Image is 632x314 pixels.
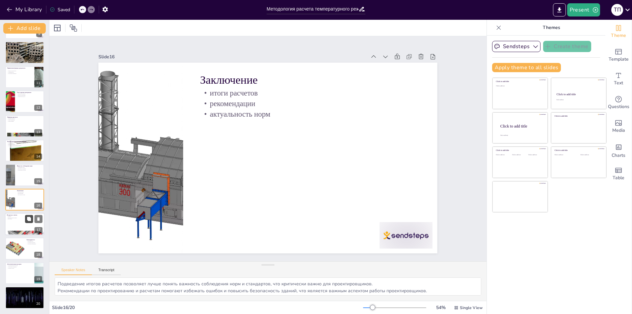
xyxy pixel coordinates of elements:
span: Text [614,79,623,87]
div: 16 [34,203,42,209]
p: дополнительные ресурсы [7,265,33,266]
p: Учет горючих материалов [17,92,42,94]
p: итоги расчетов [243,60,427,198]
div: Т П [611,4,623,16]
div: Saved [50,7,70,13]
p: атмосфера [7,218,42,220]
p: Дополнительные ресурсы [7,263,33,265]
div: Click to add text [512,154,527,156]
p: Примечания по расчету [7,43,42,45]
span: Questions [608,103,629,110]
p: интересующие аспекты [7,217,42,218]
div: Click to add title [555,115,602,117]
p: Применение формул для расчета [7,67,33,69]
p: формулы для расчета [7,70,33,71]
div: 13 [34,129,42,135]
p: благодарности [27,241,42,242]
p: проверенные методы [17,169,42,171]
p: Благодарности [27,239,42,241]
button: Present [567,3,600,16]
p: полезная информация [27,243,42,244]
div: Click to add text [580,154,601,156]
div: Click to add title [500,124,542,128]
p: актуальность норм [17,194,42,195]
p: выбор материалов [7,144,42,145]
p: анализ ошибок [7,121,42,122]
span: Template [609,56,629,63]
p: актуальность норм [7,47,42,48]
p: Рекомендации по проектированию [7,141,42,143]
div: 18 [5,238,44,259]
div: 12 [5,91,44,112]
div: Get real-time input from your audience [605,91,632,115]
p: контактная информация [7,290,42,291]
div: Layout [52,23,63,33]
p: Контактная информация [7,288,42,290]
div: 20 [34,301,42,307]
p: помощь [7,292,42,293]
div: 19 [34,276,42,282]
div: Click to add text [556,99,600,100]
div: Add a table [605,162,632,186]
p: коэффициенты [7,71,33,73]
p: итоги расчетов [17,191,42,193]
p: открытость [7,291,42,292]
p: Примеры расчетов [7,116,42,118]
p: рекомендации [7,143,42,144]
p: актуальность данных [17,168,42,170]
div: Click to add title [496,80,543,83]
div: 18 [34,252,42,258]
div: Click to add title [555,149,602,152]
div: 15 [34,178,42,184]
span: Charts [612,152,625,159]
button: Sendsteps [492,41,540,52]
div: 9 [36,31,42,37]
button: Add slide [3,23,46,34]
button: Delete Slide [35,215,42,223]
div: Click to add title [557,93,600,96]
span: Theme [611,32,626,39]
div: Add charts and graphs [605,138,632,162]
p: Заключение [17,190,42,192]
div: 10 [34,56,42,62]
div: Add text boxes [605,67,632,91]
button: Export to PowerPoint [553,3,566,16]
div: Click to add text [496,154,511,156]
p: актуальность норм [230,76,415,214]
button: Duplicate Slide [25,215,33,223]
p: Themes [504,20,599,36]
div: 54 % [433,304,449,311]
button: My Library [5,4,45,15]
div: Click to add body [500,134,542,136]
div: Slide 16 / 20 [52,304,363,311]
button: Apply theme to all slides [492,63,561,72]
p: противопожарные системы [7,46,42,47]
div: 17 [5,213,44,235]
div: 16 [5,189,44,211]
p: категория помещения [7,73,33,74]
div: 20 [5,287,44,308]
p: актуальные стандарты [7,266,33,268]
span: Single View [460,305,483,310]
p: горючие материалы [17,94,42,95]
p: соблюдение норм [17,167,42,168]
p: Заключение [249,47,436,189]
button: Speaker Notes [55,268,92,275]
div: 15 [5,164,44,186]
p: параметры расчета [7,44,42,46]
div: Change the overall theme [605,20,632,43]
p: вопросы [7,216,42,217]
div: Click to add text [528,154,543,156]
div: Click to add title [496,149,543,152]
div: Click to add text [555,154,575,156]
span: Position [69,24,77,32]
span: Table [613,174,624,182]
div: 13 [5,115,44,137]
p: научные статьи [7,268,33,269]
div: 12 [34,105,42,111]
div: 14 [5,140,44,161]
div: 19 [5,262,44,284]
p: примеры расчетов [7,118,42,119]
div: Add images, graphics, shapes or video [605,115,632,138]
textarea: Подведение итогов расчетов позволяет лучше понять важность соблюдения норм и стандартов, что крит... [55,277,481,296]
